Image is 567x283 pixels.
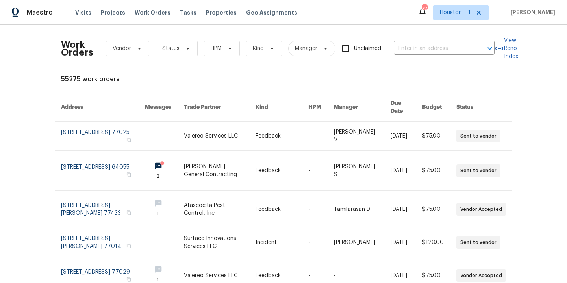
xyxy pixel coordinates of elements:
[249,228,302,257] td: Incident
[206,9,237,17] span: Properties
[302,191,328,228] td: -
[101,9,125,17] span: Projects
[484,43,495,54] button: Open
[302,122,328,151] td: -
[125,276,132,283] button: Copy Address
[75,9,91,17] span: Visits
[211,45,222,52] span: HPM
[178,228,249,257] td: Surface Innovations Services LLC
[394,43,472,55] input: Enter in an address
[125,242,132,249] button: Copy Address
[125,171,132,178] button: Copy Address
[328,151,384,191] td: [PERSON_NAME]. S
[249,122,302,151] td: Feedback
[253,45,264,52] span: Kind
[162,45,180,52] span: Status
[328,191,384,228] td: Tamilarasan D
[416,93,450,122] th: Budget
[249,93,302,122] th: Kind
[178,191,249,228] td: Atascocita Pest Control, Inc.
[495,37,518,60] a: View Reno Index
[450,93,512,122] th: Status
[113,45,131,52] span: Vendor
[422,5,427,13] div: 22
[180,10,196,15] span: Tasks
[354,45,381,53] span: Unclaimed
[440,9,471,17] span: Houston + 1
[55,93,139,122] th: Address
[384,93,416,122] th: Due Date
[302,228,328,257] td: -
[61,75,506,83] div: 55275 work orders
[178,93,249,122] th: Trade Partner
[249,191,302,228] td: Feedback
[27,9,53,17] span: Maestro
[508,9,555,17] span: [PERSON_NAME]
[249,151,302,191] td: Feedback
[328,122,384,151] td: [PERSON_NAME] V
[328,93,384,122] th: Manager
[302,151,328,191] td: -
[135,9,170,17] span: Work Orders
[125,209,132,216] button: Copy Address
[178,151,249,191] td: [PERSON_NAME] General Contracting
[246,9,297,17] span: Geo Assignments
[302,93,328,122] th: HPM
[328,228,384,257] td: [PERSON_NAME]
[139,93,178,122] th: Messages
[295,45,317,52] span: Manager
[61,41,93,56] h2: Work Orders
[178,122,249,151] td: Valereo Services LLC
[125,136,132,143] button: Copy Address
